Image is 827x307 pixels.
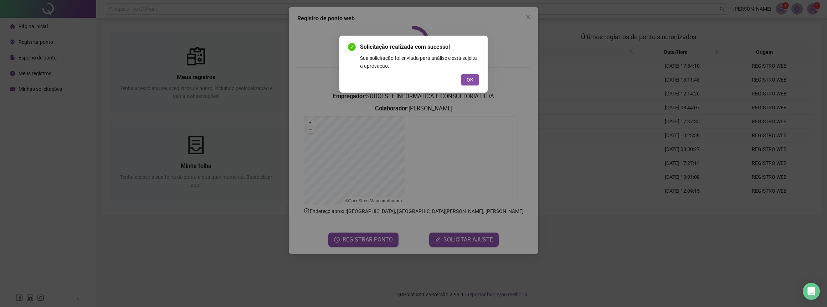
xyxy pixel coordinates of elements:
div: Sua solicitação foi enviada para análise e está sujeita a aprovação. [360,54,479,70]
span: OK [467,76,473,84]
span: Solicitação realizada com sucesso! [360,43,479,51]
button: OK [461,74,479,85]
span: check-circle [348,43,356,51]
div: Open Intercom Messenger [803,283,820,300]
